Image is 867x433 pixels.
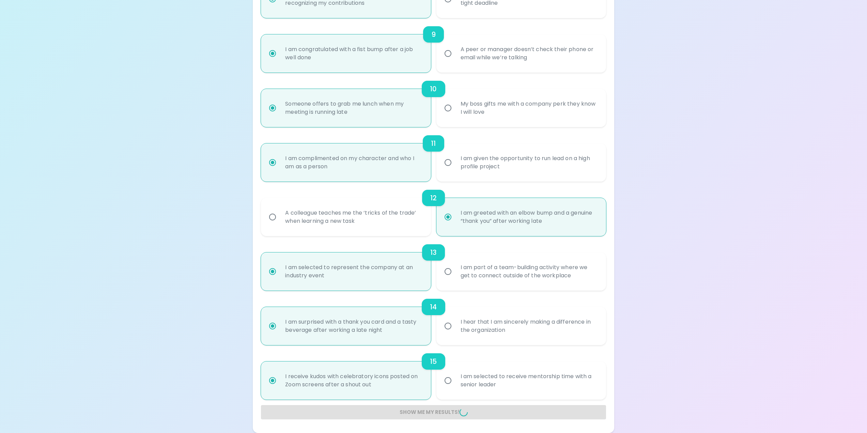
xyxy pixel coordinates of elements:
[455,364,602,397] div: I am selected to receive mentorship time with a senior leader
[280,201,427,233] div: A colleague teaches me the ‘tricks of the trade’ when learning a new task
[430,83,437,94] h6: 10
[261,182,606,236] div: choice-group-check
[280,37,427,70] div: I am congratulated with a fist bump after a job well done
[455,92,602,124] div: My boss gifts me with a company perk they know I will love
[261,345,606,400] div: choice-group-check
[280,310,427,342] div: I am surprised with a thank you card and a tasty beverage after working a late night
[280,146,427,179] div: I am complimented on my character and who I am as a person
[261,236,606,291] div: choice-group-check
[455,255,602,288] div: I am part of a team-building activity where we get to connect outside of the workplace
[431,138,436,149] h6: 11
[455,310,602,342] div: I hear that I am sincerely making a difference in the organization
[430,356,437,367] h6: 15
[430,192,437,203] h6: 12
[430,247,437,258] h6: 13
[280,364,427,397] div: I receive kudos with celebratory icons posted on Zoom screens after a shout out
[261,291,606,345] div: choice-group-check
[280,92,427,124] div: Someone offers to grab me lunch when my meeting is running late
[280,255,427,288] div: I am selected to represent the company at an industry event
[261,18,606,73] div: choice-group-check
[431,29,436,40] h6: 9
[261,73,606,127] div: choice-group-check
[261,127,606,182] div: choice-group-check
[455,201,602,233] div: I am greeted with an elbow bump and a genuine “thank you” after working late
[455,37,602,70] div: A peer or manager doesn’t check their phone or email while we’re talking
[430,301,437,312] h6: 14
[455,146,602,179] div: I am given the opportunity to run lead on a high profile project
